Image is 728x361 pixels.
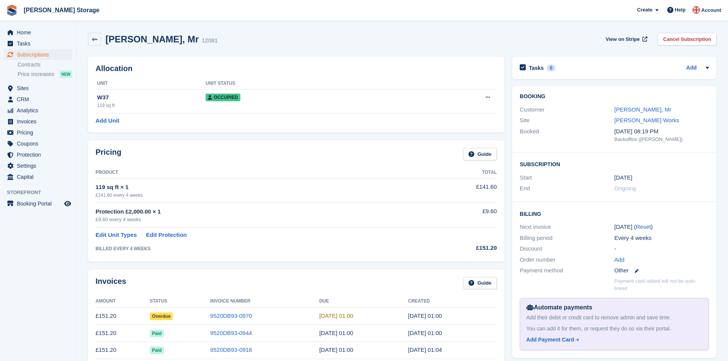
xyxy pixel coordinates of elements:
div: Add their debit or credit card to remove admin and save time. [526,314,702,322]
th: Created [408,295,497,308]
div: Automate payments [526,303,702,312]
td: £9.60 [423,203,497,228]
span: Help [675,6,686,14]
span: CRM [17,94,63,105]
div: You can add it for them, or request they do so via their portal. [526,325,702,333]
th: Unit [96,78,206,90]
a: menu [4,49,72,60]
a: [PERSON_NAME] Works [615,117,679,123]
a: [PERSON_NAME], Mr [615,106,671,113]
div: £151.20 [423,244,497,253]
a: menu [4,27,72,38]
a: menu [4,172,72,182]
span: Invoices [17,116,63,127]
div: Backoffice ([PERSON_NAME]) [615,136,709,143]
div: Other [615,266,709,275]
td: £151.20 [96,342,150,359]
div: 0 [547,65,556,71]
span: Create [637,6,652,14]
div: Start [520,173,614,182]
a: 9520DB93-0918 [210,346,252,353]
span: Occupied [206,94,240,101]
div: Discount [520,244,614,253]
div: BILLED EVERY 4 WEEKS [96,245,423,252]
div: Next invoice [520,223,614,231]
a: Edit Unit Types [96,231,137,240]
a: menu [4,105,72,116]
h2: Invoices [96,277,126,290]
div: £9.60 every 4 weeks [96,216,423,223]
a: Contracts [18,61,72,68]
span: Sites [17,83,63,94]
span: Protection [17,149,63,160]
span: Pricing [17,127,63,138]
div: Customer [520,105,614,114]
div: W37 [97,93,206,102]
h2: Booking [520,94,709,100]
span: Paid [150,346,164,354]
a: menu [4,38,72,49]
div: Order number [520,256,614,264]
div: 119 sq ft × 1 [96,183,423,192]
a: menu [4,160,72,171]
span: Analytics [17,105,63,116]
img: stora-icon-8386f47178a22dfd0bd8f6a31ec36ba5ce8667c1dd55bd0f319d3a0aa187defe.svg [6,5,18,16]
th: Due [319,295,408,308]
span: Tasks [17,38,63,49]
h2: Billing [520,210,709,217]
th: Unit Status [206,78,404,90]
div: [DATE] ( ) [615,223,709,231]
div: Billing period [520,234,614,243]
span: Subscriptions [17,49,63,60]
a: Add Payment Card [526,336,699,344]
h2: Subscription [520,160,709,168]
span: View on Stripe [606,36,640,43]
h2: Pricing [96,148,122,160]
td: £151.20 [96,308,150,325]
span: Price increases [18,71,54,78]
span: Storefront [7,189,76,196]
div: Payment method [520,266,614,275]
div: End [520,184,614,193]
div: Every 4 weeks [615,234,709,243]
a: Guide [463,277,497,290]
a: 9520DB93-0944 [210,330,252,336]
div: 119 sq ft [97,102,206,109]
p: Payment card added will not be auto-linked [615,277,709,292]
div: Booked [520,127,614,143]
a: Add [686,64,697,73]
th: Total [423,167,497,179]
time: 2025-07-28 00:00:00 UTC [319,330,353,336]
time: 2025-06-29 00:04:47 UTC [408,346,442,353]
time: 2025-08-25 00:00:00 UTC [319,312,353,319]
a: Preview store [63,199,72,208]
time: 2022-12-18 00:00:00 UTC [615,173,632,182]
th: Invoice Number [210,295,319,308]
div: Add Payment Card [526,336,574,344]
div: - [615,244,709,253]
div: NEW [60,70,72,78]
span: Account [701,6,721,14]
h2: [PERSON_NAME], Mr [105,34,199,44]
div: Protection £2,000.00 × 1 [96,207,423,216]
span: Capital [17,172,63,182]
a: 9520DB93-0970 [210,312,252,319]
div: £141.60 every 4 weeks [96,192,423,199]
span: Settings [17,160,63,171]
div: 12081 [202,36,218,45]
a: Add Unit [96,117,119,125]
span: Booking Portal [17,198,63,209]
span: Paid [150,330,164,337]
a: Price increases NEW [18,70,72,78]
a: Edit Protection [146,231,187,240]
a: menu [4,198,72,209]
span: Coupons [17,138,63,149]
span: Home [17,27,63,38]
div: [DATE] 08:19 PM [615,127,709,136]
div: Site [520,116,614,125]
th: Status [150,295,210,308]
a: menu [4,116,72,127]
span: Overdue [150,312,173,320]
a: Add [615,256,625,264]
a: menu [4,138,72,149]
